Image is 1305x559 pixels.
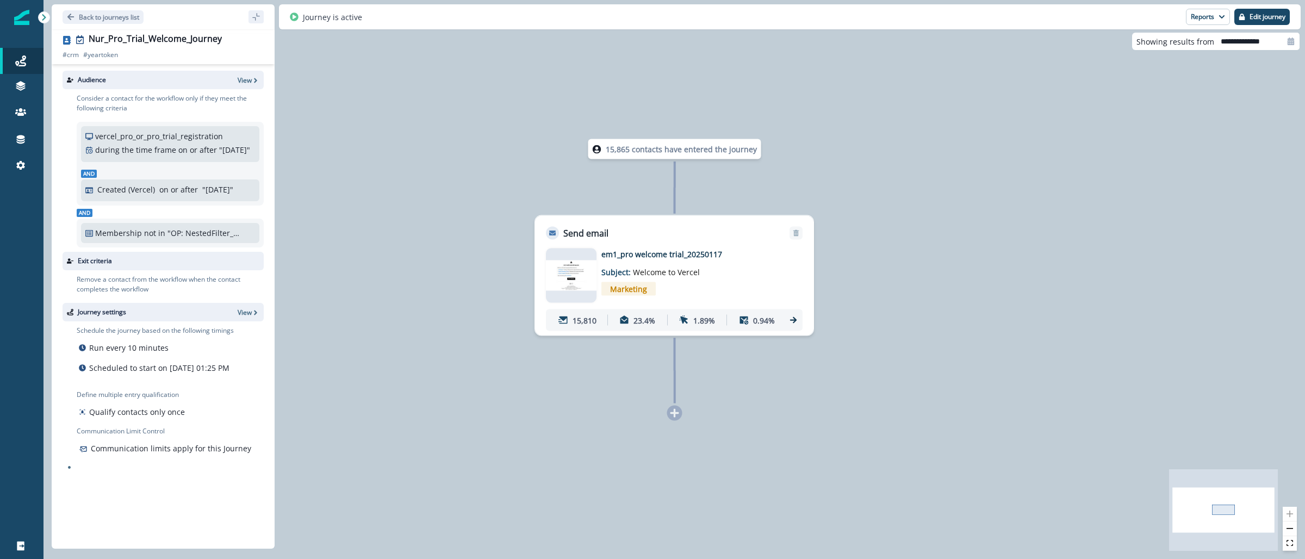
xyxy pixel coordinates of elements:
button: zoom out [1283,521,1297,536]
p: Back to journeys list [79,13,139,22]
p: 15,865 contacts have entered the journey [606,144,757,155]
span: Marketing [601,282,656,296]
p: on or after [178,144,217,156]
p: Qualify contacts only once [89,406,185,418]
button: fit view [1283,536,1297,551]
p: on or after [159,184,198,195]
p: Communication limits apply for this Journey [91,443,251,454]
button: sidebar collapse toggle [248,10,264,23]
p: Exit criteria [78,256,112,266]
p: Journey is active [303,11,362,23]
p: Run every 10 minutes [89,342,169,353]
button: Reports [1186,9,1230,25]
div: Nur_Pro_Trial_Welcome_Journey [89,34,222,46]
p: 0.94% [753,314,775,326]
p: View [238,308,252,317]
button: View [238,308,259,317]
p: Journey settings [78,307,126,317]
button: Go back [63,10,144,24]
p: Membership [95,227,142,239]
img: email asset unavailable [546,260,596,291]
div: Send emailRemoveemail asset unavailableem1_pro welcome trial_20250117Subject: Welcome to VercelMa... [535,215,814,336]
p: Consider a contact for the workflow only if they meet the following criteria [77,94,264,113]
p: "OP: NestedFilter_MasterEmailSuppression" [167,227,241,239]
p: em1_pro welcome trial_20250117 [601,249,775,260]
p: Created (Vercel) [97,184,155,195]
span: And [77,209,92,217]
p: 23.4% [633,314,655,326]
p: during the time frame [95,144,176,156]
p: Showing results from [1136,36,1214,47]
p: " [DATE] " [202,184,233,195]
button: View [238,76,259,85]
p: not in [144,227,165,239]
p: # yeartoken [83,50,118,60]
span: Welcome to Vercel [633,267,700,277]
p: Scheduled to start on [DATE] 01:25 PM [89,362,229,374]
p: View [238,76,252,85]
p: 15,810 [573,314,596,326]
p: " [DATE] " [219,144,250,156]
p: Subject: [601,260,737,278]
p: Remove a contact from the workflow when the contact completes the workflow [77,275,264,294]
p: Define multiple entry qualification [77,390,187,400]
p: Edit journey [1250,13,1285,21]
p: # crm [63,50,79,60]
span: And [81,170,97,178]
p: vercel_pro_or_pro_trial_registration [95,131,223,142]
img: Inflection [14,10,29,25]
p: Send email [563,227,608,240]
div: 15,865 contacts have entered the journey [570,139,779,159]
button: Edit journey [1234,9,1290,25]
p: Audience [78,75,106,85]
p: 1.89% [693,314,715,326]
p: Schedule the journey based on the following timings [77,326,234,336]
p: Communication Limit Control [77,426,264,436]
